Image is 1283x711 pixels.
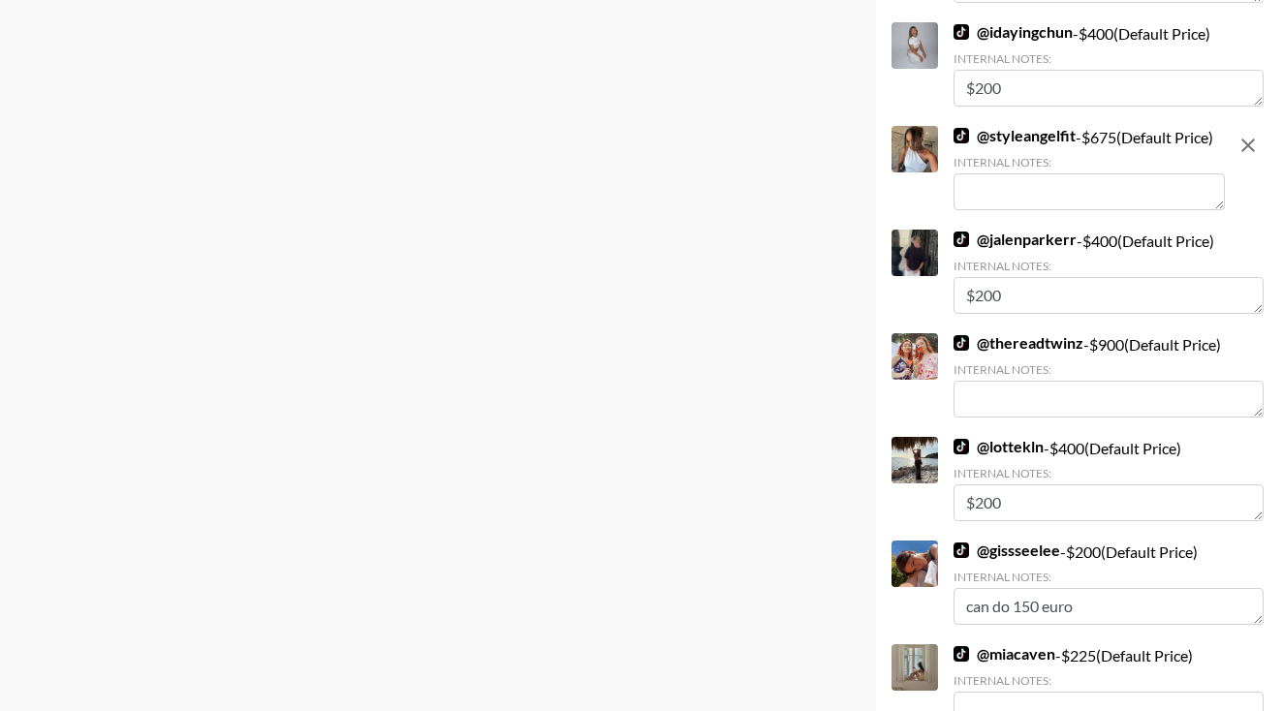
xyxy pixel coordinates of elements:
[954,126,1076,145] a: @styleangelfit
[954,259,1264,273] div: Internal Notes:
[954,155,1225,170] div: Internal Notes:
[954,230,1077,249] a: @jalenparkerr
[954,437,1264,521] div: - $ 400 (Default Price)
[954,646,969,662] img: TikTok
[954,232,969,247] img: TikTok
[954,333,1264,417] div: - $ 900 (Default Price)
[954,588,1264,625] textarea: can do 150 euro
[954,541,1264,625] div: - $ 200 (Default Price)
[954,466,1264,480] div: Internal Notes:
[954,484,1264,521] textarea: $200
[954,128,969,143] img: TikTok
[954,362,1264,377] div: Internal Notes:
[954,335,969,351] img: TikTok
[954,333,1083,353] a: @thereadtwinz
[954,22,1073,42] a: @idayingchun
[954,541,1060,560] a: @gissseelee
[954,70,1264,107] textarea: $200
[1229,126,1267,165] button: remove
[954,230,1264,314] div: - $ 400 (Default Price)
[954,22,1264,107] div: - $ 400 (Default Price)
[954,277,1264,314] textarea: $200
[954,673,1264,688] div: Internal Notes:
[954,51,1264,66] div: Internal Notes:
[954,570,1264,584] div: Internal Notes:
[954,126,1225,210] div: - $ 675 (Default Price)
[954,439,969,454] img: TikTok
[954,24,969,40] img: TikTok
[954,644,1055,664] a: @miacaven
[954,437,1044,456] a: @lottekln
[954,542,969,558] img: TikTok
